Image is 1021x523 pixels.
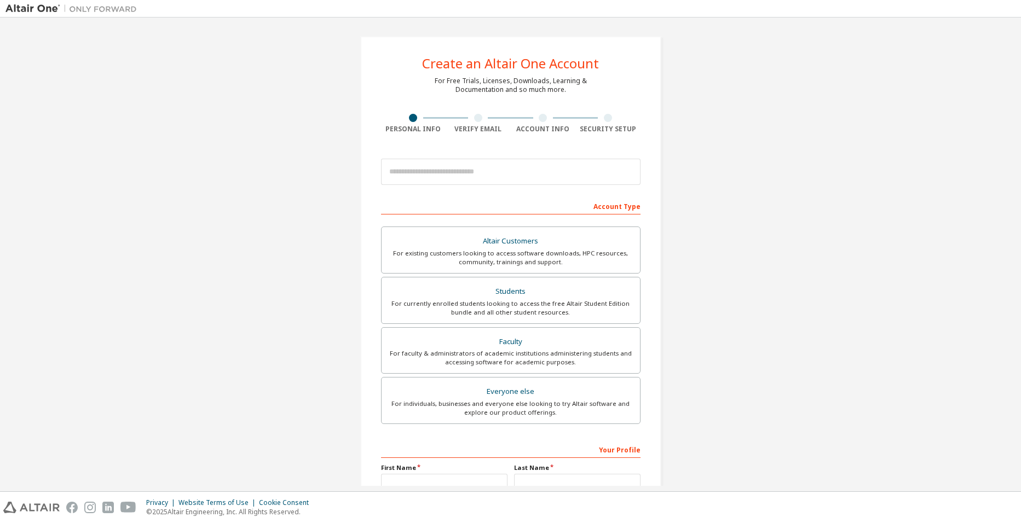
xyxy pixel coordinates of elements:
div: Students [388,284,633,299]
div: Account Type [381,197,641,214]
div: For faculty & administrators of academic institutions administering students and accessing softwa... [388,349,633,367]
img: altair_logo.svg [3,502,60,513]
div: For Free Trials, Licenses, Downloads, Learning & Documentation and so much more. [435,77,587,94]
label: First Name [381,463,507,472]
img: linkedin.svg [102,502,114,513]
div: Your Profile [381,440,641,458]
img: facebook.svg [66,502,78,513]
p: © 2025 Altair Engineering, Inc. All Rights Reserved. [146,507,315,516]
div: Privacy [146,498,178,507]
div: For currently enrolled students looking to access the free Altair Student Edition bundle and all ... [388,299,633,317]
div: Personal Info [381,125,446,133]
div: Verify Email [446,125,511,133]
img: instagram.svg [84,502,96,513]
div: Cookie Consent [259,498,315,507]
img: Altair One [5,3,142,14]
div: Website Terms of Use [178,498,259,507]
label: Last Name [514,463,641,472]
div: Account Info [511,125,576,133]
div: For individuals, businesses and everyone else looking to try Altair software and explore our prod... [388,399,633,417]
div: Everyone else [388,384,633,399]
div: Faculty [388,334,633,350]
div: For existing customers looking to access software downloads, HPC resources, community, trainings ... [388,249,633,266]
div: Security Setup [575,125,641,133]
div: Altair Customers [388,234,633,249]
div: Create an Altair One Account [422,57,599,70]
img: youtube.svg [120,502,136,513]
